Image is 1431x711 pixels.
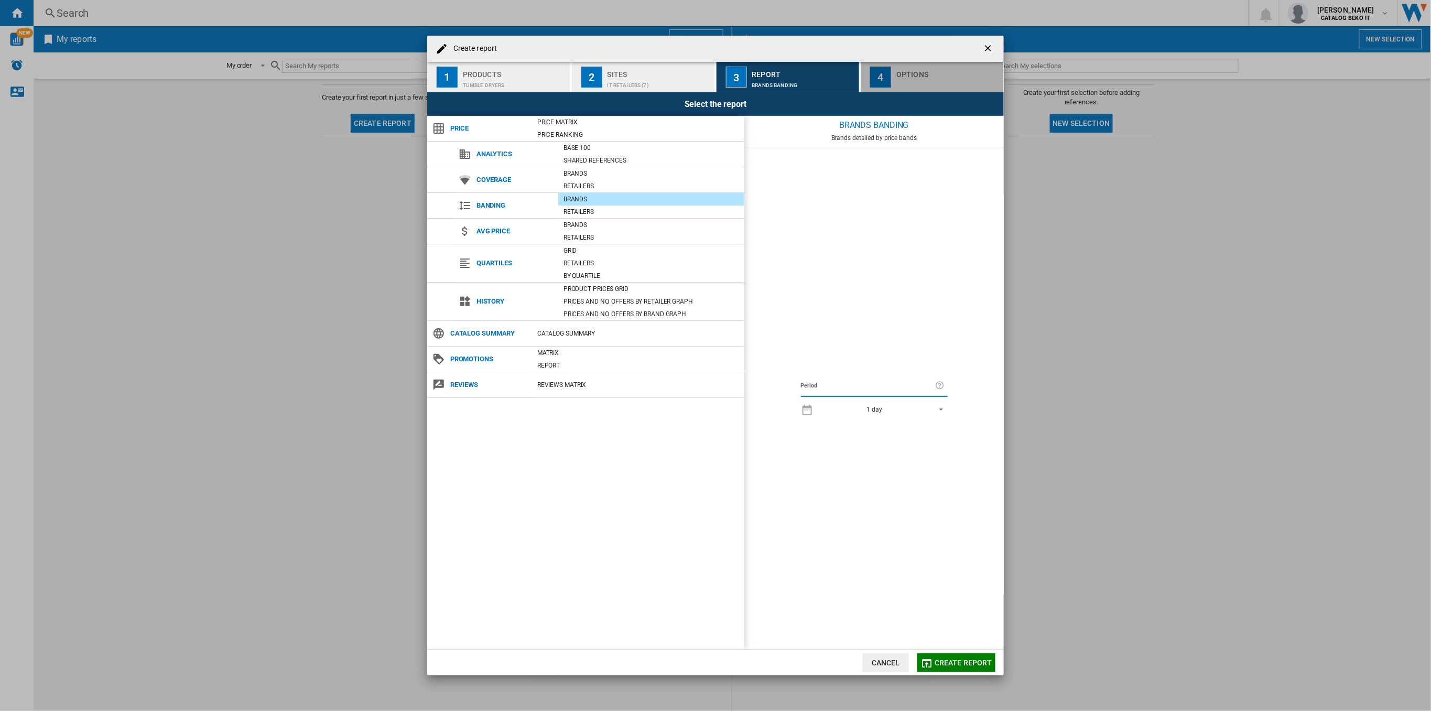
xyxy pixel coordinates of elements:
[558,245,744,256] div: Grid
[558,207,744,217] div: Retailers
[867,406,883,413] div: 1 day
[558,258,744,268] div: Retailers
[581,67,602,88] div: 2
[532,130,744,140] div: Price Ranking
[558,143,744,153] div: Base 100
[896,66,1000,77] div: Options
[558,168,744,179] div: Brands
[448,44,497,54] h4: Create report
[863,653,909,672] button: Cancel
[752,77,855,88] div: Brands banding
[608,66,711,77] div: Sites
[752,66,855,77] div: Report
[558,194,744,204] div: Brands
[532,328,744,339] div: Catalog Summary
[558,296,744,307] div: Prices and No. offers by retailer graph
[471,198,558,213] span: Banding
[437,67,458,88] div: 1
[558,220,744,230] div: Brands
[445,352,532,367] span: Promotions
[471,294,558,309] span: History
[427,92,1004,116] div: Select the report
[463,66,566,77] div: Products
[445,121,532,136] span: Price
[532,360,744,371] div: Report
[572,62,716,92] button: 2 Sites IT Retailers (7)
[558,284,744,294] div: Product prices grid
[979,38,1000,59] button: getI18NText('BUTTONS.CLOSE_DIALOG')
[471,173,558,187] span: Coverage
[608,77,711,88] div: IT Retailers (7)
[870,67,891,88] div: 4
[558,232,744,243] div: Retailers
[726,67,747,88] div: 3
[427,62,571,92] button: 1 Products Tumble dryers
[471,224,558,239] span: Avg price
[558,155,744,166] div: Shared references
[445,378,532,392] span: Reviews
[532,380,744,390] div: REVIEWS Matrix
[532,117,744,127] div: Price Matrix
[935,659,992,667] span: Create report
[917,653,995,672] button: Create report
[983,43,995,56] ng-md-icon: getI18NText('BUTTONS.CLOSE_DIALOG')
[744,116,1004,134] div: Brands banding
[558,271,744,281] div: By quartile
[558,309,744,319] div: Prices and No. offers by brand graph
[471,256,558,271] span: Quartiles
[558,181,744,191] div: Retailers
[717,62,861,92] button: 3 Report Brands banding
[463,77,566,88] div: Tumble dryers
[819,402,948,417] md-select: REPORTS.WIZARD.STEPS.REPORT.STEPS.REPORT_OPTIONS.PERIOD: 1 day
[471,147,558,161] span: Analytics
[445,326,532,341] span: Catalog Summary
[801,380,935,392] label: Period
[861,62,1004,92] button: 4 Options
[532,348,744,358] div: Matrix
[744,134,1004,142] div: Brands detailed by price bands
